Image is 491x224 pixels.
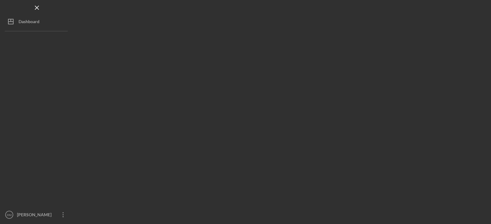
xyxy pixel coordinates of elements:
[7,213,12,217] text: DM
[15,209,56,222] div: [PERSON_NAME]
[3,209,71,221] button: DM[PERSON_NAME]
[3,15,71,28] button: Dashboard
[19,15,39,29] div: Dashboard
